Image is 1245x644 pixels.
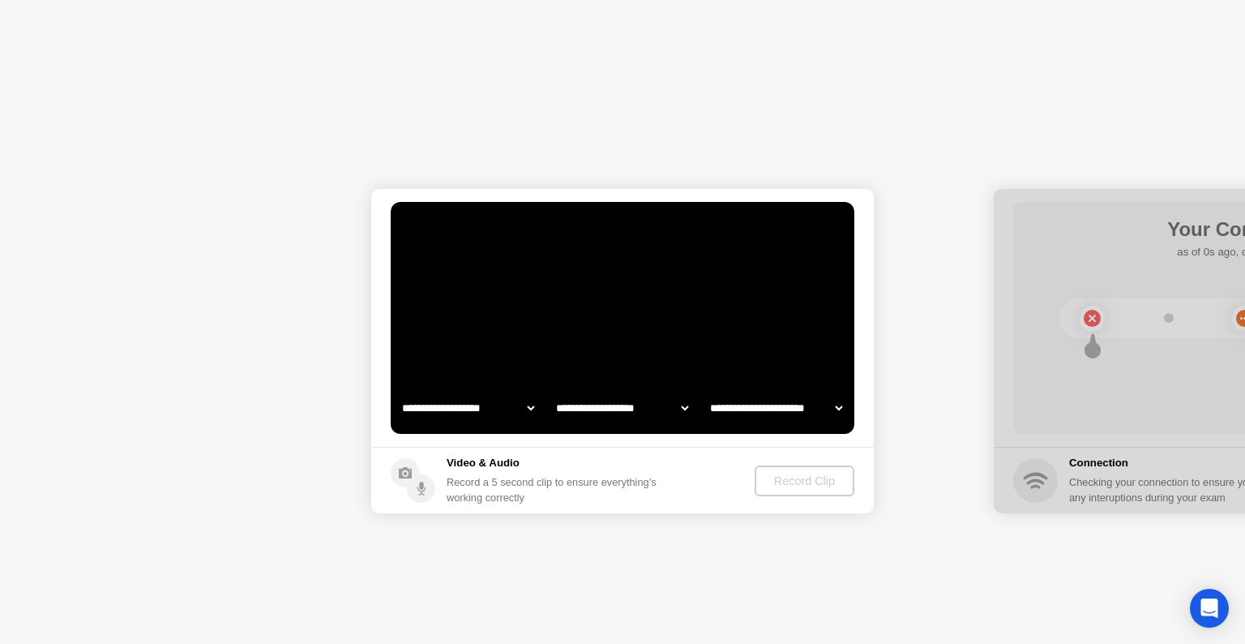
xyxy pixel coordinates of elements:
h5: Video & Audio [447,455,663,471]
button: Record Clip [755,466,854,496]
select: Available cameras [399,392,537,424]
select: Available microphones [707,392,845,424]
div: Record Clip [761,474,848,487]
div: Record a 5 second clip to ensure everything’s working correctly [447,474,663,505]
select: Available speakers [553,392,691,424]
div: Open Intercom Messenger [1190,589,1229,628]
